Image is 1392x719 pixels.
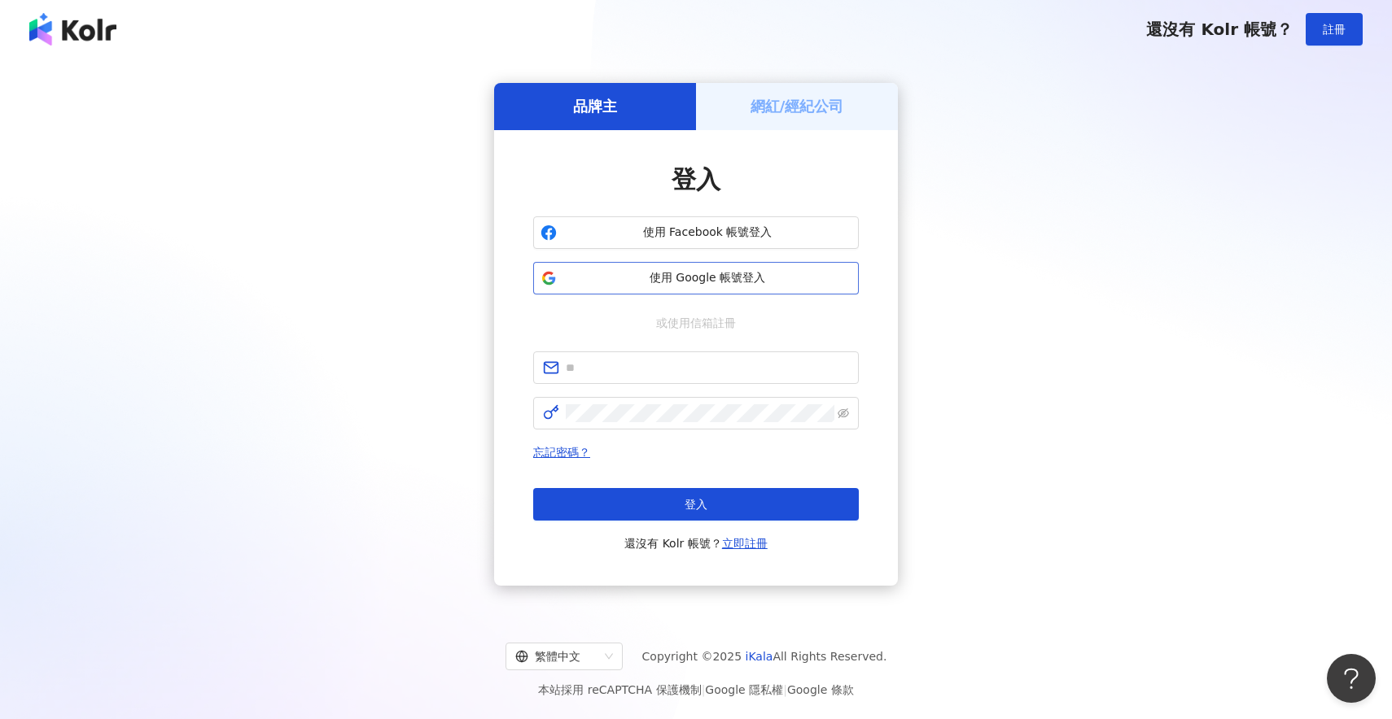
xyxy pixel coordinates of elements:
span: Copyright © 2025 All Rights Reserved. [642,647,887,666]
span: 登入 [685,498,707,511]
span: 登入 [672,165,720,194]
button: 使用 Google 帳號登入 [533,262,859,294]
button: 註冊 [1306,13,1363,46]
div: 繁體中文 [515,643,598,669]
h5: 品牌主 [573,96,617,116]
span: 或使用信箱註冊 [645,314,747,332]
span: 還沒有 Kolr 帳號？ [624,534,768,553]
img: logo [29,13,116,46]
span: | [702,683,706,696]
span: | [783,683,787,696]
span: 使用 Facebook 帳號登入 [563,224,851,241]
span: 還沒有 Kolr 帳號？ [1146,20,1293,39]
a: Google 隱私權 [705,683,783,696]
span: 註冊 [1323,23,1346,36]
a: 忘記密碼？ [533,446,590,459]
a: iKala [746,650,773,663]
span: eye-invisible [838,407,849,419]
span: 本站採用 reCAPTCHA 保護機制 [538,680,853,699]
iframe: Help Scout Beacon - Open [1327,654,1376,703]
a: 立即註冊 [722,537,768,550]
button: 使用 Facebook 帳號登入 [533,216,859,249]
h5: 網紅/經紀公司 [751,96,844,116]
button: 登入 [533,488,859,521]
span: 使用 Google 帳號登入 [563,270,851,286]
a: Google 條款 [787,683,854,696]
